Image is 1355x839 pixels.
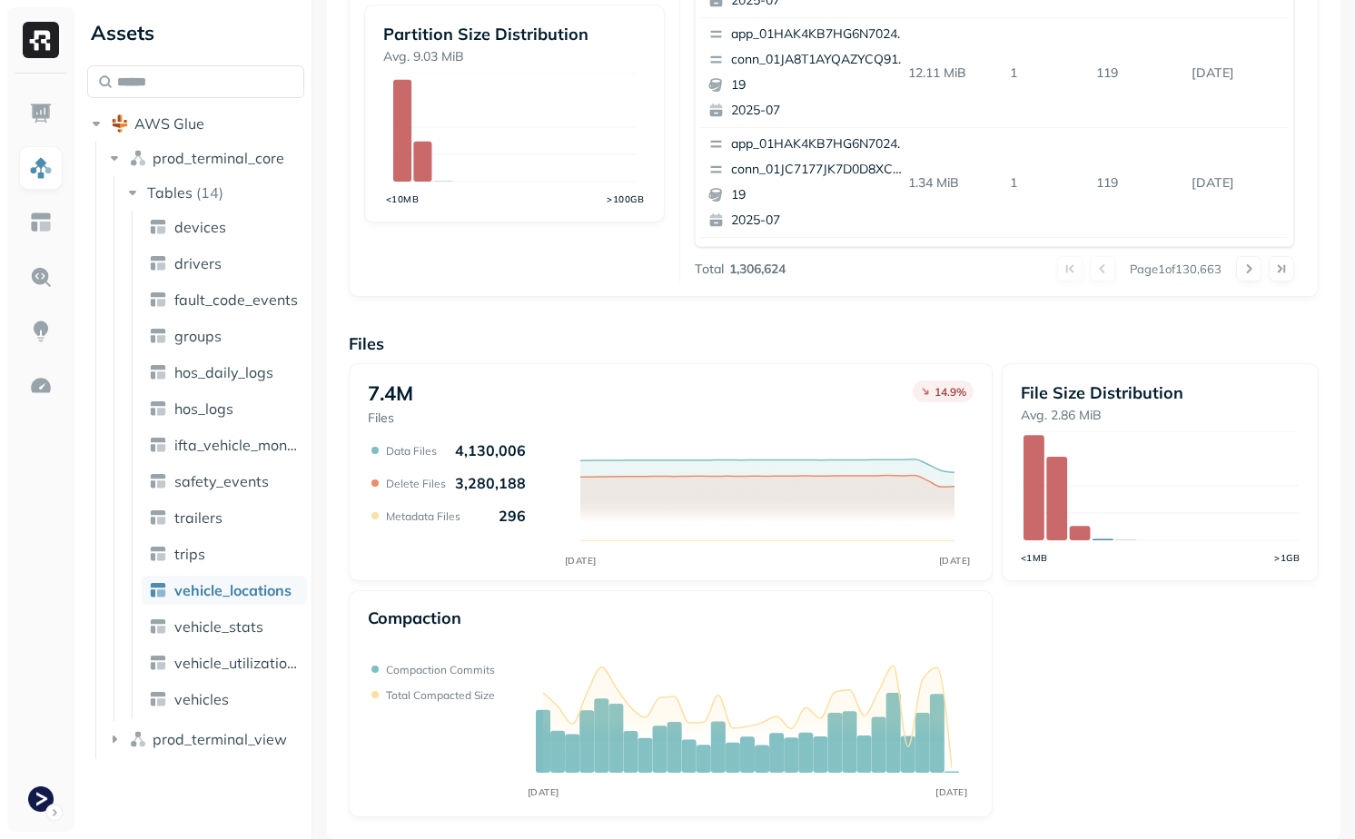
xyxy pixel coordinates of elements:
[731,212,907,230] p: 2025-07
[729,261,786,278] p: 1,306,624
[939,555,971,567] tspan: [DATE]
[149,581,167,599] img: table
[142,467,307,496] a: safety_events
[174,327,222,345] span: groups
[731,25,907,44] p: app_01HAK4KB7HG6N7024210G3S8D5
[386,444,437,458] p: Data Files
[129,149,147,167] img: namespace
[386,193,420,205] tspan: <10MB
[174,363,273,381] span: hos_daily_logs
[386,509,460,523] p: Metadata Files
[1021,407,1300,424] p: Avg. 2.86 MiB
[565,555,597,567] tspan: [DATE]
[349,333,1319,354] p: Files
[1003,57,1089,89] p: 1
[87,109,304,138] button: AWS Glue
[149,545,167,563] img: table
[383,48,645,65] p: Avg. 9.03 MiB
[149,363,167,381] img: table
[368,607,461,628] p: Compaction
[153,149,284,167] span: prod_terminal_core
[1089,167,1184,199] p: 119
[149,327,167,345] img: table
[386,688,495,702] p: Total compacted size
[608,193,645,205] tspan: >100GB
[499,507,526,525] p: 296
[368,410,413,427] p: Files
[153,730,287,748] span: prod_terminal_view
[142,685,307,714] a: vehicles
[142,321,307,350] a: groups
[901,167,1003,199] p: 1.34 MiB
[142,576,307,605] a: vehicle_locations
[701,18,915,127] button: app_01HAK4KB7HG6N7024210G3S8D5conn_01JA8T1AYQAZYCQ9187TNX54K0192025-07
[701,238,915,347] button: app_01HAK4KB7HG6N7024210G3S8D5conn_01JEY23ST25DPPASYKRB91A2Y732025-06
[1021,382,1300,403] p: File Size Distribution
[149,654,167,672] img: table
[142,285,307,314] a: fault_code_events
[29,156,53,180] img: Assets
[196,183,223,202] p: ( 14 )
[528,786,559,798] tspan: [DATE]
[731,135,907,153] p: app_01HAK4KB7HG6N7024210G3S8D5
[901,57,1003,89] p: 12.11 MiB
[174,291,298,309] span: fault_code_events
[1184,57,1288,89] p: Oct 1, 2025
[455,441,526,459] p: 4,130,006
[23,22,59,58] img: Ryft
[174,254,222,272] span: drivers
[149,617,167,636] img: table
[936,786,968,798] tspan: [DATE]
[29,320,53,343] img: Insights
[142,612,307,641] a: vehicle_stats
[149,400,167,418] img: table
[701,128,915,237] button: app_01HAK4KB7HG6N7024210G3S8D5conn_01JC7177JK7D0D8XCQ9Q2JC3Q0192025-07
[29,102,53,125] img: Dashboard
[142,503,307,532] a: trailers
[29,265,53,289] img: Query Explorer
[731,76,907,94] p: 19
[174,617,263,636] span: vehicle_stats
[174,581,292,599] span: vehicle_locations
[149,291,167,309] img: table
[731,186,907,204] p: 19
[149,218,167,236] img: table
[147,183,193,202] span: Tables
[142,249,307,278] a: drivers
[142,394,307,423] a: hos_logs
[174,436,300,454] span: ifta_vehicle_months
[111,114,129,133] img: root
[142,212,307,242] a: devices
[383,24,645,44] p: Partition Size Distribution
[149,508,167,527] img: table
[1130,261,1221,277] p: Page 1 of 130,663
[129,730,147,748] img: namespace
[935,385,966,399] p: 14.9 %
[142,539,307,568] a: trips
[174,690,229,708] span: vehicles
[174,545,205,563] span: trips
[149,690,167,708] img: table
[731,102,907,120] p: 2025-07
[29,211,53,234] img: Asset Explorer
[105,725,305,754] button: prod_terminal_view
[174,654,300,672] span: vehicle_utilization_day
[731,51,907,69] p: conn_01JA8T1AYQAZYCQ9187TNX54K0
[368,380,413,406] p: 7.4M
[731,161,907,179] p: conn_01JC7177JK7D0D8XCQ9Q2JC3Q0
[695,261,724,278] p: Total
[1089,57,1184,89] p: 119
[1003,167,1089,199] p: 1
[174,508,223,527] span: trailers
[149,436,167,454] img: table
[1274,552,1300,564] tspan: >1GB
[1184,167,1288,199] p: Oct 1, 2025
[28,786,54,812] img: Terminal
[455,474,526,492] p: 3,280,188
[1020,552,1047,564] tspan: <1MB
[174,400,233,418] span: hos_logs
[174,472,269,490] span: safety_events
[386,477,446,490] p: Delete Files
[134,114,204,133] span: AWS Glue
[149,472,167,490] img: table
